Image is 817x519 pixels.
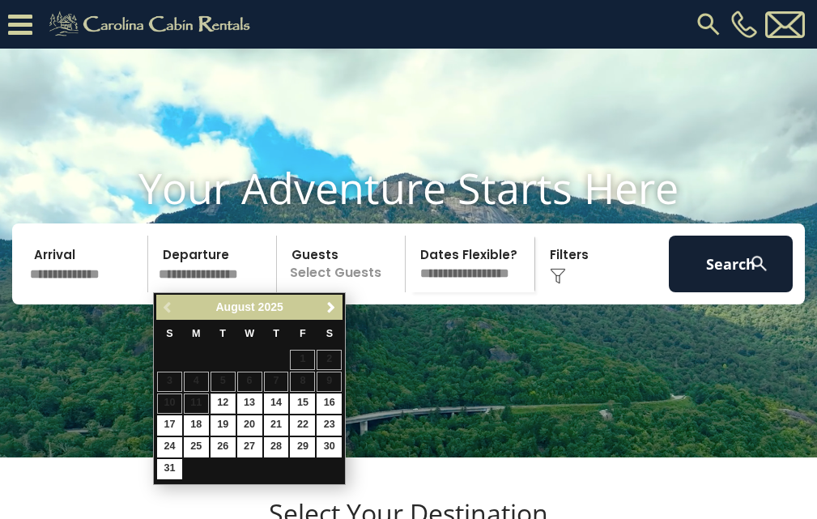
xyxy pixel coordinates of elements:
span: Saturday [326,328,333,339]
img: search-regular.svg [694,10,723,39]
span: Thursday [273,328,279,339]
a: 24 [157,437,182,457]
a: 19 [211,415,236,436]
button: Search [669,236,793,292]
a: 31 [157,459,182,479]
a: 15 [290,394,315,414]
a: 20 [237,415,262,436]
span: 2025 [258,300,283,313]
a: [PHONE_NUMBER] [727,11,761,38]
a: 23 [317,415,342,436]
span: Wednesday [245,328,254,339]
img: Khaki-logo.png [40,8,264,40]
a: Next [321,297,341,317]
a: 29 [290,437,315,457]
a: 26 [211,437,236,457]
h1: Your Adventure Starts Here [12,163,805,213]
a: 16 [317,394,342,414]
a: 17 [157,415,182,436]
a: 28 [264,437,289,457]
a: 14 [264,394,289,414]
span: August [216,300,255,313]
a: 13 [237,394,262,414]
p: Select Guests [282,236,405,292]
span: Monday [192,328,201,339]
a: 12 [211,394,236,414]
a: 21 [264,415,289,436]
a: 25 [184,437,209,457]
a: 18 [184,415,209,436]
span: Sunday [166,328,172,339]
img: filter--v1.png [550,268,566,284]
span: Friday [300,328,306,339]
img: search-regular-white.png [749,253,769,274]
span: Next [325,301,338,314]
a: 27 [237,437,262,457]
a: 22 [290,415,315,436]
a: 30 [317,437,342,457]
span: Tuesday [219,328,226,339]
